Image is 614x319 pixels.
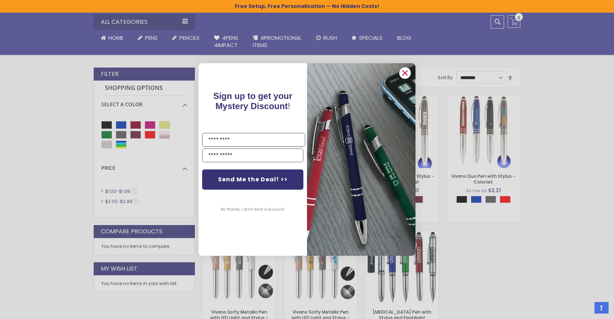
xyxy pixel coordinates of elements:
button: No thanks, I don't want a discount. [217,201,289,219]
button: Send Me the Deal! >> [202,169,303,190]
span: ! [213,91,293,111]
button: Close dialog [399,67,411,79]
iframe: Google Customer Reviews [554,299,614,319]
img: 081b18bf-2f98-4675-a917-09431eb06994.jpeg [307,63,415,256]
span: Sign up to get your Mystery Discount [213,91,293,111]
input: YOUR EMAIL [202,148,303,162]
